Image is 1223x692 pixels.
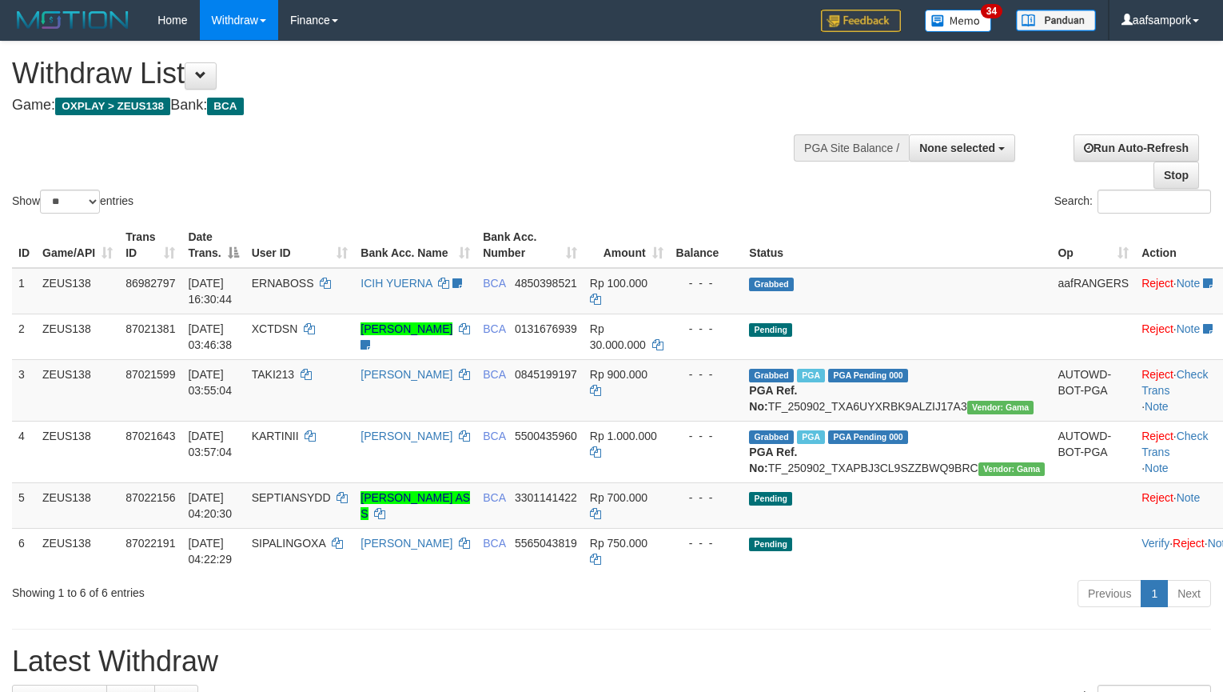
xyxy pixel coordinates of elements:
a: [PERSON_NAME] [361,322,452,335]
td: 2 [12,314,36,359]
span: [DATE] 04:22:29 [188,537,232,566]
span: ERNABOSS [252,277,314,290]
h4: Game: Bank: [12,98,799,114]
td: AUTOWD-BOT-PGA [1051,359,1135,421]
span: Rp 750.000 [590,537,647,550]
a: Reject [1141,322,1173,335]
span: Vendor URL: https://trx31.1velocity.biz [967,401,1034,414]
img: MOTION_logo.png [12,8,133,32]
span: BCA [207,98,243,115]
select: Showentries [40,190,100,214]
div: Showing 1 to 6 of 6 entries [12,578,498,601]
span: Copy 5500435960 to clipboard [515,430,577,442]
span: Copy 5565043819 to clipboard [515,537,577,550]
h1: Withdraw List [12,58,799,90]
a: [PERSON_NAME] [361,430,452,442]
span: 87021643 [125,430,175,442]
th: Date Trans.: activate to sort column descending [181,222,245,268]
span: Copy 3301141422 to clipboard [515,491,577,504]
b: PGA Ref. No: [749,384,797,413]
td: ZEUS138 [36,268,119,314]
a: Stop [1153,162,1199,189]
a: 1 [1141,580,1168,607]
span: PGA Pending [828,430,908,444]
td: ZEUS138 [36,421,119,482]
th: Bank Acc. Name: activate to sort column ascending [354,222,476,268]
img: panduan.png [1016,10,1096,31]
td: 6 [12,528,36,574]
td: aafRANGERS [1051,268,1135,314]
b: PGA Ref. No: [749,446,797,474]
th: Balance [670,222,743,268]
a: [PERSON_NAME] AS S [361,491,470,520]
a: Reject [1141,277,1173,290]
span: BCA [483,277,505,290]
a: [PERSON_NAME] [361,537,452,550]
span: BCA [483,368,505,381]
div: - - - [676,490,737,506]
span: SEPTIANSYDD [252,491,331,504]
th: User ID: activate to sort column ascending [245,222,355,268]
td: ZEUS138 [36,482,119,528]
a: Verify [1141,537,1169,550]
span: None selected [919,142,995,154]
th: Amount: activate to sort column ascending [584,222,670,268]
a: Next [1167,580,1211,607]
td: ZEUS138 [36,359,119,421]
span: Rp 30.000.000 [590,322,646,351]
a: Check Trans [1141,368,1208,397]
th: Op: activate to sort column ascending [1051,222,1135,268]
td: 1 [12,268,36,314]
div: - - - [676,275,737,291]
span: Rp 700.000 [590,491,647,504]
a: [PERSON_NAME] [361,368,452,381]
td: 4 [12,421,36,482]
span: BCA [483,491,505,504]
td: ZEUS138 [36,528,119,574]
a: Note [1177,491,1201,504]
div: - - - [676,428,737,444]
span: [DATE] 16:30:44 [188,277,232,306]
span: OXPLAY > ZEUS138 [55,98,170,115]
span: [DATE] 04:20:30 [188,491,232,520]
span: PGA Pending [828,369,908,382]
span: 87022156 [125,491,175,504]
span: Marked by aafanarl [797,369,825,382]
th: ID [12,222,36,268]
div: - - - [676,321,737,337]
label: Search: [1054,190,1211,214]
span: SIPALINGOXA [252,537,325,550]
a: Note [1145,400,1169,413]
a: Reject [1173,537,1205,550]
span: Vendor URL: https://trx31.1velocity.biz [978,462,1046,476]
span: [DATE] 03:57:04 [188,430,232,458]
span: Rp 900.000 [590,368,647,381]
span: 34 [981,4,1002,18]
span: Pending [749,323,792,337]
a: Reject [1141,368,1173,381]
span: [DATE] 03:46:38 [188,322,232,351]
img: Button%20Memo.svg [925,10,992,32]
span: Grabbed [749,369,794,382]
span: Rp 100.000 [590,277,647,290]
span: TAKI213 [252,368,294,381]
a: Note [1177,277,1201,290]
h1: Latest Withdraw [12,646,1211,678]
span: 87022191 [125,537,175,550]
span: Pending [749,538,792,551]
th: Game/API: activate to sort column ascending [36,222,119,268]
td: 5 [12,482,36,528]
a: Reject [1141,430,1173,442]
span: XCTDSN [252,322,298,335]
span: BCA [483,322,505,335]
span: Marked by aafanarl [797,430,825,444]
span: 87021599 [125,368,175,381]
span: BCA [483,537,505,550]
a: Run Auto-Refresh [1074,134,1199,162]
td: TF_250902_TXAPBJ3CL9SZZBWQ9BRC [743,421,1051,482]
a: Reject [1141,491,1173,504]
img: Feedback.jpg [821,10,901,32]
a: Note [1145,462,1169,474]
a: Check Trans [1141,430,1208,458]
td: AUTOWD-BOT-PGA [1051,421,1135,482]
